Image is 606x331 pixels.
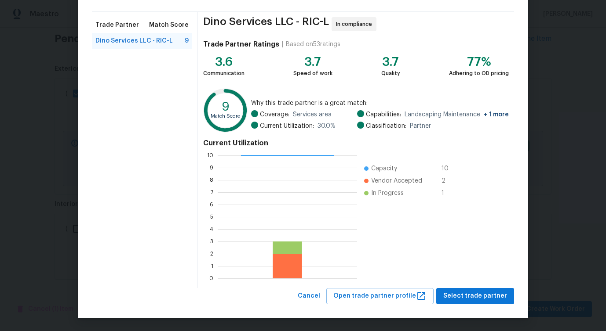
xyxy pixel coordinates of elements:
[210,177,213,183] text: 8
[95,36,173,45] span: Dino Services LLC - RIC-L
[298,291,320,302] span: Cancel
[210,165,213,170] text: 9
[449,58,509,66] div: 77%
[211,190,213,195] text: 7
[410,122,431,130] span: Partner
[211,263,213,269] text: 1
[294,288,324,304] button: Cancel
[405,110,509,119] span: Landscaping Maintenance
[149,21,189,29] span: Match Score
[449,69,509,78] div: Adhering to OD pricing
[209,276,213,281] text: 0
[185,36,189,45] span: 9
[293,58,332,66] div: 3.7
[436,288,514,304] button: Select trade partner
[442,189,456,198] span: 1
[210,227,213,232] text: 4
[210,214,213,219] text: 5
[260,122,314,130] span: Current Utilization:
[203,139,509,148] h4: Current Utilization
[203,40,279,49] h4: Trade Partner Ratings
[366,110,401,119] span: Capabilities:
[260,110,289,119] span: Coverage:
[210,239,213,244] text: 3
[222,101,230,113] text: 9
[203,17,329,31] span: Dino Services LLC - RIC-L
[381,58,400,66] div: 3.7
[210,202,213,207] text: 6
[210,251,213,256] text: 2
[484,112,509,118] span: + 1 more
[203,69,245,78] div: Communication
[442,164,456,173] span: 10
[371,176,422,185] span: Vendor Accepted
[381,69,400,78] div: Quality
[442,176,456,185] span: 2
[95,21,139,29] span: Trade Partner
[336,20,376,29] span: In compliance
[443,291,507,302] span: Select trade partner
[326,288,434,304] button: Open trade partner profile
[371,189,404,198] span: In Progress
[366,122,406,130] span: Classification:
[207,153,213,158] text: 10
[293,110,332,119] span: Services area
[293,69,332,78] div: Speed of work
[203,58,245,66] div: 3.6
[211,114,240,119] text: Match Score
[318,122,336,130] span: 30.0 %
[286,40,340,49] div: Based on 53 ratings
[251,99,509,108] span: Why this trade partner is a great match:
[333,291,427,302] span: Open trade partner profile
[279,40,286,49] div: |
[371,164,397,173] span: Capacity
